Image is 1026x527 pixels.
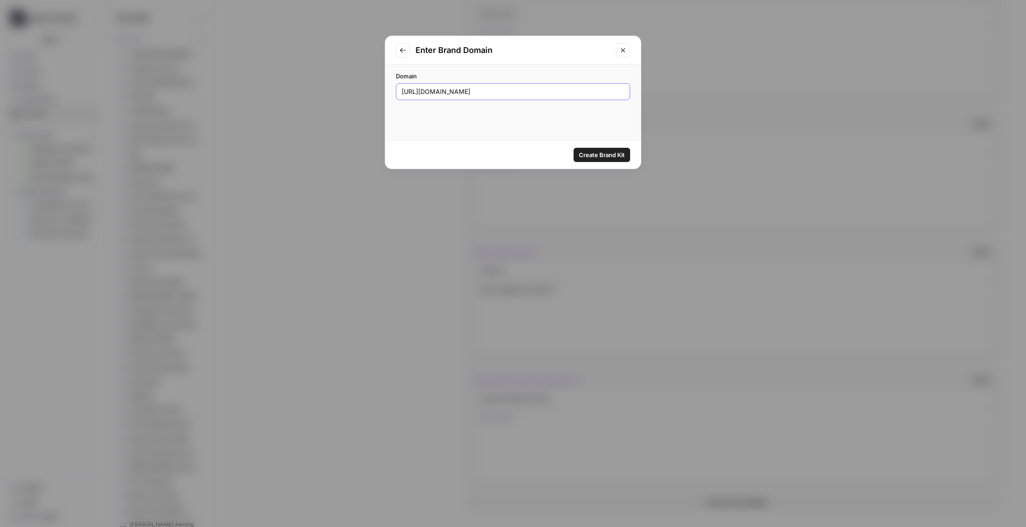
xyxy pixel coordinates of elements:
button: Close modal [616,43,630,57]
input: www.example.com [402,87,624,96]
h2: Enter Brand Domain [415,44,611,57]
label: Domain [396,72,630,81]
button: Go to previous step [396,43,410,57]
span: Create Brand Kit [579,150,625,159]
button: Create Brand Kit [574,148,630,162]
